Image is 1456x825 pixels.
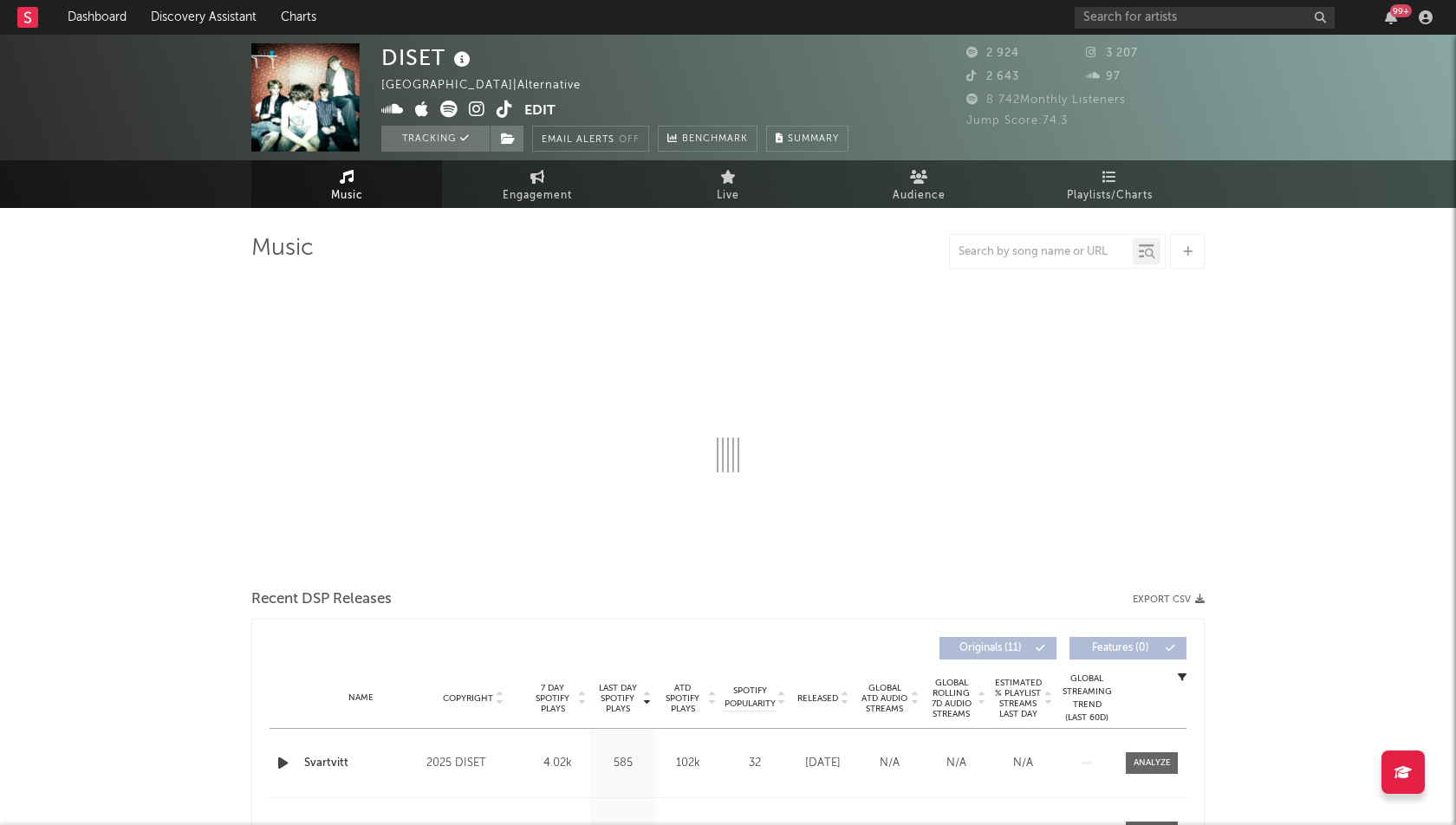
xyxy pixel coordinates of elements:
a: Playlists/Charts [1014,160,1205,208]
div: DISET [381,43,475,72]
span: Copyright [443,693,493,704]
div: 4.02k [530,755,586,772]
span: Estimated % Playlist Streams Last Day [994,678,1042,719]
a: Audience [823,160,1014,208]
input: Search by song name or URL [950,245,1133,259]
span: Engagement [503,185,572,206]
button: Originals(11) [939,637,1056,659]
div: 32 [725,755,785,772]
div: 2025 DISET [426,753,521,774]
span: Music [331,185,363,206]
span: Live [717,185,739,206]
span: Spotify Popularity [725,685,776,711]
button: 99+ [1385,10,1397,24]
button: Export CSV [1133,594,1205,605]
button: Email AlertsOff [532,126,649,152]
span: Originals ( 11 ) [951,643,1030,653]
span: 3 207 [1086,48,1138,59]
button: Features(0) [1069,637,1186,659]
button: Edit [524,101,556,122]
a: Benchmark [658,126,757,152]
span: Last Day Spotify Plays [595,683,640,714]
div: Name [304,692,418,705]
a: Svartvitt [304,755,418,772]
div: N/A [994,755,1052,772]
div: 102k [660,755,716,772]
span: 97 [1086,71,1121,82]
div: [GEOGRAPHIC_DATA] | Alternative [381,75,601,96]
a: Music [251,160,442,208]
em: Off [619,135,640,145]
span: Recent DSP Releases [251,589,392,610]
span: Summary [788,134,839,144]
div: N/A [927,755,985,772]
span: Audience [893,185,946,206]
span: Released [797,693,838,704]
span: Jump Score: 74.3 [966,115,1068,127]
div: 585 [595,755,651,772]
span: Features ( 0 ) [1081,643,1160,653]
span: 7 Day Spotify Plays [530,683,575,714]
div: N/A [861,755,919,772]
span: Benchmark [682,129,748,150]
input: Search for artists [1075,7,1335,29]
span: 8 742 Monthly Listeners [966,94,1126,106]
span: Playlists/Charts [1067,185,1153,206]
span: 2 643 [966,71,1019,82]
span: 2 924 [966,48,1019,59]
a: Live [633,160,823,208]
span: Global ATD Audio Streams [861,683,908,714]
button: Tracking [381,126,490,152]
div: Global Streaming Trend (Last 60D) [1061,672,1113,724]
div: [DATE] [794,755,852,772]
span: ATD Spotify Plays [660,683,705,714]
button: Summary [766,126,848,152]
a: Engagement [442,160,633,208]
div: 99 + [1390,4,1412,17]
span: Global Rolling 7D Audio Streams [927,678,975,719]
